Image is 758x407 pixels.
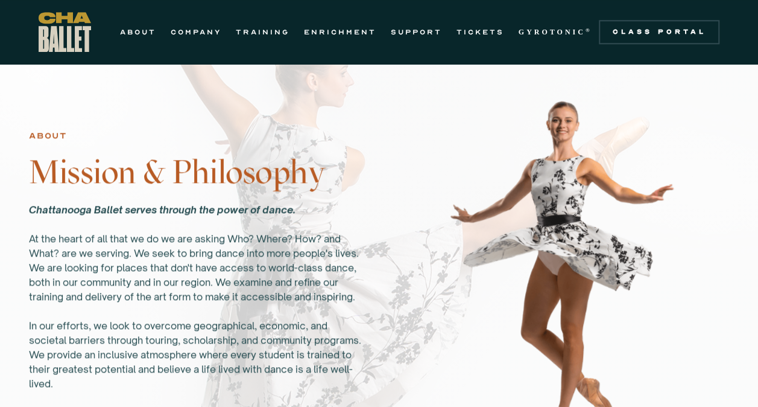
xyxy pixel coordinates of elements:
a: SUPPORT [391,25,442,39]
div: About [29,129,67,143]
a: home [39,12,91,52]
a: GYROTONIC® [519,25,592,39]
a: COMPANY [171,25,221,39]
div: Class Portal [606,27,712,37]
a: ABOUT [120,25,156,39]
a: ENRICHMENT [304,25,376,39]
a: Class Portal [599,20,719,44]
em: Chattanooga Ballet serves through the power of dance. [29,203,295,216]
div: ‍ At the heart of all that we do we are asking Who? Where? How? and What? are we serving. We seek... [29,202,365,391]
sup: ® [586,27,592,33]
h3: Mission & Philosophy [29,154,365,190]
a: TRAINING [236,25,289,39]
a: TICKETS [456,25,504,39]
strong: GYROTONIC [519,28,586,36]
